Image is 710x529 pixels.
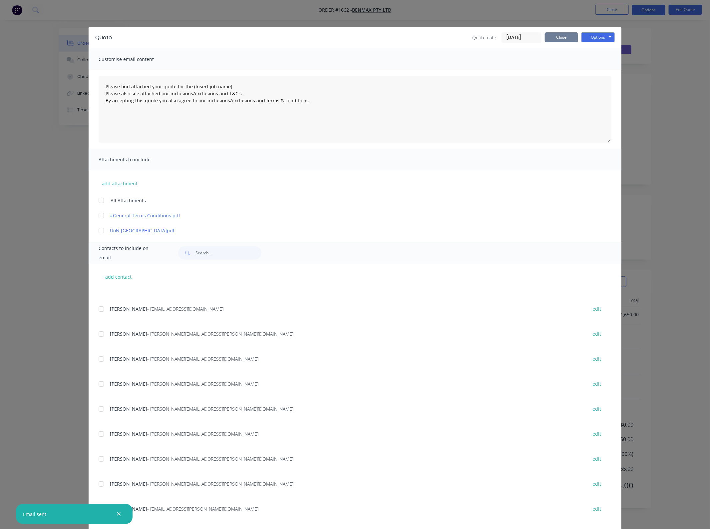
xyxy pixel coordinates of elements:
[110,227,580,234] a: UoN [GEOGRAPHIC_DATA]pdf
[110,306,147,312] span: [PERSON_NAME]
[99,178,141,188] button: add attachment
[147,481,293,487] span: - [PERSON_NAME][EMAIL_ADDRESS][PERSON_NAME][DOMAIN_NAME]
[545,32,578,42] button: Close
[588,504,605,513] button: edit
[472,34,496,41] span: Quote date
[99,272,139,282] button: add contact
[588,404,605,413] button: edit
[588,454,605,463] button: edit
[147,356,258,362] span: - [PERSON_NAME][EMAIL_ADDRESS][DOMAIN_NAME]
[147,331,293,337] span: - [PERSON_NAME][EMAIL_ADDRESS][PERSON_NAME][DOMAIN_NAME]
[23,511,46,518] div: Email sent
[147,406,293,412] span: - [PERSON_NAME][EMAIL_ADDRESS][PERSON_NAME][DOMAIN_NAME]
[147,456,293,462] span: - [PERSON_NAME][EMAIL_ADDRESS][PERSON_NAME][DOMAIN_NAME]
[147,431,258,437] span: - [PERSON_NAME][EMAIL_ADDRESS][DOMAIN_NAME]
[95,34,112,42] div: Quote
[99,244,162,262] span: Contacts to include on email
[111,197,146,204] span: All Attachments
[147,506,258,512] span: - [EMAIL_ADDRESS][PERSON_NAME][DOMAIN_NAME]
[110,406,147,412] span: [PERSON_NAME]
[588,429,605,438] button: edit
[110,331,147,337] span: [PERSON_NAME]
[581,32,615,42] button: Options
[110,381,147,387] span: [PERSON_NAME]
[147,306,223,312] span: - [EMAIL_ADDRESS][DOMAIN_NAME]
[110,431,147,437] span: [PERSON_NAME]
[588,354,605,363] button: edit
[110,456,147,462] span: [PERSON_NAME]
[195,246,261,260] input: Search...
[110,212,580,219] a: #General Terms Conditions.pdf
[588,329,605,338] button: edit
[110,481,147,487] span: [PERSON_NAME]
[99,55,172,64] span: Customise email content
[147,381,258,387] span: - [PERSON_NAME][EMAIL_ADDRESS][DOMAIN_NAME]
[99,155,172,164] span: Attachments to include
[99,76,611,143] textarea: Please find attached your quote for the (Insert job name) Please also see attached our inclusions...
[588,379,605,388] button: edit
[588,479,605,488] button: edit
[588,304,605,313] button: edit
[110,356,147,362] span: [PERSON_NAME]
